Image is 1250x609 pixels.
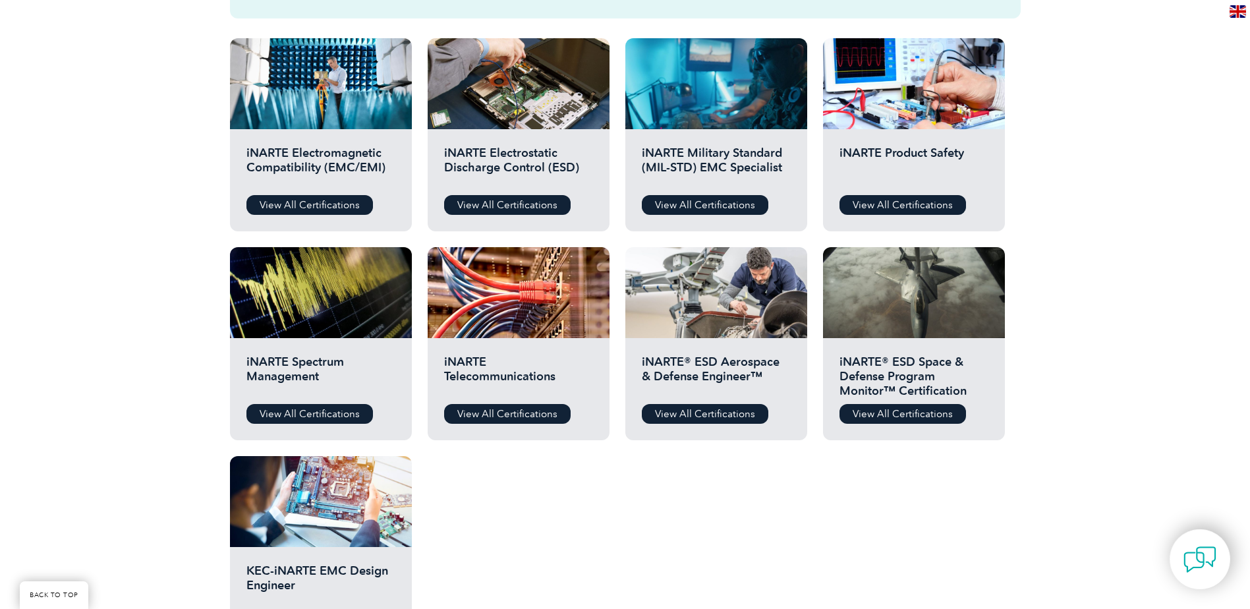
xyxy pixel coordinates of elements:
[246,355,395,394] h2: iNARTE Spectrum Management
[839,146,988,185] h2: iNARTE Product Safety
[642,146,791,185] h2: iNARTE Military Standard (MIL-STD) EMC Specialist
[246,564,395,603] h2: KEC-iNARTE EMC Design Engineer
[246,195,373,215] a: View All Certifications
[444,195,571,215] a: View All Certifications
[642,404,768,424] a: View All Certifications
[246,404,373,424] a: View All Certifications
[642,355,791,394] h2: iNARTE® ESD Aerospace & Defense Engineer™
[1183,543,1216,576] img: contact-chat.png
[642,195,768,215] a: View All Certifications
[444,146,593,185] h2: iNARTE Electrostatic Discharge Control (ESD)
[444,404,571,424] a: View All Certifications
[1230,5,1246,18] img: en
[839,355,988,394] h2: iNARTE® ESD Space & Defense Program Monitor™ Certification
[444,355,593,394] h2: iNARTE Telecommunications
[246,146,395,185] h2: iNARTE Electromagnetic Compatibility (EMC/EMI)
[839,195,966,215] a: View All Certifications
[20,581,88,609] a: BACK TO TOP
[839,404,966,424] a: View All Certifications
